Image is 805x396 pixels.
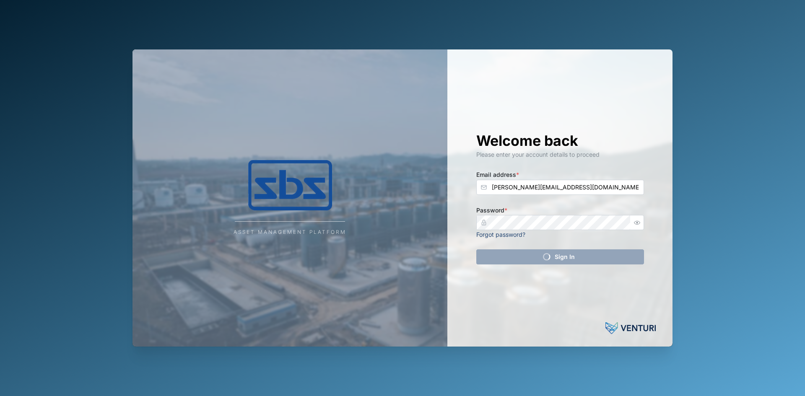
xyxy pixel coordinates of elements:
[476,231,525,238] a: Forgot password?
[476,150,644,159] div: Please enter your account details to proceed
[476,206,507,215] label: Password
[605,320,656,336] img: Powered by: Venturi
[206,160,374,210] img: Company Logo
[476,132,644,150] h1: Welcome back
[476,170,519,179] label: Email address
[234,228,346,236] div: Asset Management Platform
[476,180,644,195] input: Enter your email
